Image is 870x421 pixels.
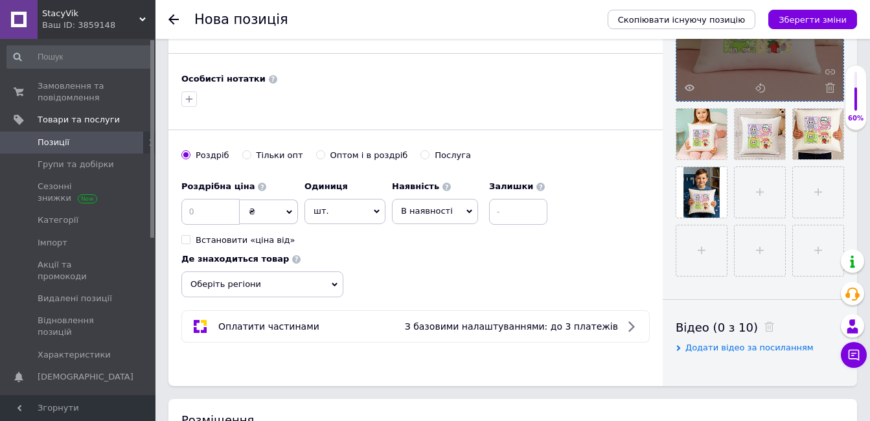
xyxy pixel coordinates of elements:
[168,14,179,25] div: Повернутися назад
[489,181,533,191] b: Залишки
[13,114,454,126] h3: Комплектация
[39,47,428,60] p: Материал: плюш (100% полиэстер)
[38,181,120,204] span: Сезонні знижки
[181,181,255,191] b: Роздрібна ціна
[405,321,618,332] span: З базовими налаштуваннями: до 3 платежів
[181,199,240,225] input: 0
[194,12,288,27] h1: Нова позиція
[841,342,867,368] button: Чат з покупцем
[38,315,120,338] span: Відновлення позицій
[181,271,343,297] span: Оберіть регіони
[38,371,133,383] span: [DEMOGRAPHIC_DATA]
[39,69,428,82] p: Наполнитель: гипоаллергенное волокно
[38,80,120,104] span: Замовлення та повідомлення
[42,8,139,19] span: StacyVik
[39,91,428,104] p: Цвет: белый с рисунком Labubu
[768,10,857,29] button: Зберегти зміни
[13,3,454,15] h3: Характеристики
[38,259,120,282] span: Акції та промокоди
[392,181,439,191] b: Наявність
[181,74,266,84] b: Особисті нотатки
[196,234,295,246] div: Встановити «ціна від»
[38,214,78,226] span: Категорії
[196,150,229,161] div: Роздріб
[779,15,847,25] i: Зберегти зміни
[618,15,745,25] span: Скопіювати існуючу позицію
[38,393,120,416] span: Показники роботи компанії
[38,159,114,170] span: Групи та добірки
[6,45,153,69] input: Пошук
[38,114,120,126] span: Товари та послуги
[435,150,471,161] div: Послуга
[676,321,758,334] span: Відео (0 з 10)
[39,25,428,39] p: Размер: 30×30 см
[845,114,866,123] div: 60%
[845,65,867,130] div: 60% Якість заповнення
[181,254,289,264] b: Де знаходиться товар
[42,19,155,31] div: Ваш ID: 3859148
[257,150,303,161] div: Тільки опт
[38,237,67,249] span: Імпорт
[330,150,408,161] div: Оптом і в роздріб
[38,137,69,148] span: Позиції
[249,207,255,216] span: ₴
[39,136,428,150] p: Плюшевая подушка Labubu 30×30 см – 1 шт.
[218,321,319,332] span: Оплатити частинами
[489,199,547,225] input: -
[608,10,755,29] button: Скопіювати існуючу позицію
[401,206,453,216] span: В наявності
[685,343,814,352] span: Додати відео за посиланням
[38,293,112,304] span: Видалені позиції
[304,199,385,223] span: шт.
[38,349,111,361] span: Характеристики
[304,181,348,191] b: Одиниця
